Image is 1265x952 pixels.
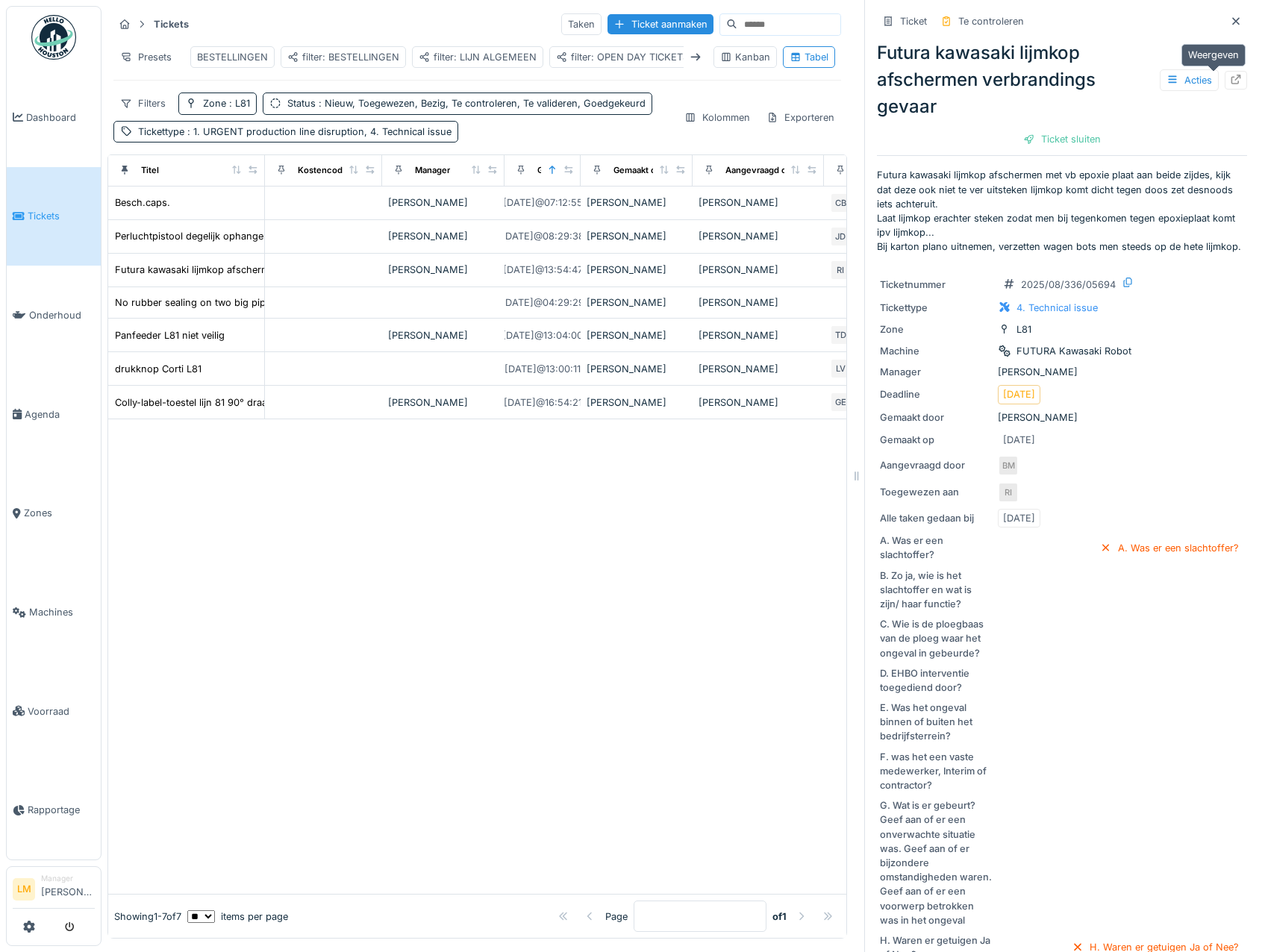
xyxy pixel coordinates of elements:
div: Tickettype [138,125,452,139]
div: Tabel [790,50,828,64]
img: Badge_color-CXgf-gQk.svg [31,15,76,60]
div: Kostencode [298,164,348,177]
div: F. was het een vaste medewerker, Interim of contractor? [880,750,992,793]
span: : L81 [226,98,250,109]
div: Gemaakt door [613,164,669,177]
div: [PERSON_NAME] [699,263,818,277]
span: Rapportage [28,803,95,817]
div: Machine [880,344,992,358]
div: [DATE] [1003,511,1035,525]
div: A. Was er een slachtoffer? [1118,541,1239,555]
div: Kolommen [678,107,757,128]
span: Machines [29,605,95,619]
a: LM Manager[PERSON_NAME] [13,873,95,909]
div: No rubber sealing on two big pipes from feeder to dosering [115,295,388,310]
div: [PERSON_NAME] [388,195,499,210]
div: BESTELLINGEN [197,50,268,64]
div: [PERSON_NAME] [880,410,1244,425]
div: C. Wie is de ploegbaas van de ploeg waar het ongeval in gebeurde? [880,617,992,660]
div: Alle taken gedaan bij [880,511,992,525]
a: Dashboard [7,68,101,167]
div: TD [830,325,851,345]
div: Page [605,909,628,924]
div: Weergeven [1181,44,1246,66]
div: [PERSON_NAME] [699,395,818,410]
div: JD [830,226,851,247]
li: LM [13,878,35,901]
a: Onderhoud [7,266,101,365]
div: BM [998,455,1019,476]
div: [DATE] @ 08:29:38 [502,229,584,243]
span: : 1. URGENT production line disruption, 4. Technical issue [184,126,452,137]
div: [DATE] @ 04:29:29 [502,295,584,310]
div: Aangevraagd door [725,164,800,177]
div: [DATE] @ 07:12:55 [503,195,583,210]
div: Te controleren [958,14,1024,28]
span: Dashboard [26,110,95,125]
div: Status [287,96,646,110]
div: B. Zo ja, wie is het slachtoffer en wat is zijn/ haar functie? [880,569,992,612]
span: Tickets [28,209,95,223]
div: Ticketnummer [880,278,992,292]
div: Acties [1160,69,1219,91]
div: Zone [880,322,992,336]
div: RI [998,482,1019,503]
div: Manager [880,365,992,379]
div: Filters [113,93,172,114]
div: LV [830,358,851,379]
div: Gemaakt op [537,164,585,177]
div: Taken [561,13,602,35]
div: [DATE] @ 13:54:47 [503,263,583,277]
span: Zones [24,506,95,520]
div: [PERSON_NAME] [587,263,687,277]
div: G. Wat is er gebeurt? Geef aan of er een onverwachte situatie was. Geef aan of er bijzondere omst... [880,798,992,927]
div: Titel [141,164,159,177]
div: [PERSON_NAME] [699,229,818,243]
div: Ticket sluiten [1017,129,1107,149]
span: Voorraad [28,704,95,718]
p: Futura kawasaki lijmkop afschermen met vb epoxie plaat aan beide zijdes, kijk dat deze ook niet t... [877,168,1247,254]
div: [PERSON_NAME] [699,295,818,310]
div: Toegewezen aan [880,485,992,499]
a: Zones [7,464,101,563]
div: Futura kawasaki lijmkop afschermen verbrandings gevaar [877,40,1247,120]
div: [PERSON_NAME] [699,195,818,210]
div: [PERSON_NAME] [699,362,818,376]
div: Manager [415,164,450,177]
div: [DATE] [1003,433,1035,447]
div: CB [830,192,851,213]
div: [PERSON_NAME] [587,195,687,210]
div: 2025/08/336/05694 [1021,278,1116,292]
div: Tickettype [880,301,992,315]
div: E. Was het ongeval binnen of buiten het bedrijfsterrein? [880,701,992,744]
div: Panfeeder L81 niet veilig [115,328,225,342]
div: Deadline [880,387,992,401]
div: [DATE] [1003,387,1035,401]
span: Agenda [25,407,95,422]
div: Perluchtpistool degelijk ophangen L81/82 [115,229,303,243]
div: Kanban [720,50,770,64]
strong: of 1 [772,909,787,924]
li: [PERSON_NAME] [41,873,95,905]
div: [PERSON_NAME] [587,328,687,342]
span: : Nieuw, Toegewezen, Bezig, Te controleren, Te valideren, Goedgekeurd [316,98,646,109]
div: Zone [203,96,250,110]
a: Voorraad [7,662,101,761]
div: [PERSON_NAME] [388,328,499,342]
div: 4. Technical issue [1016,301,1098,315]
div: D. EHBO interventie toegediend door? [880,666,992,695]
div: items per page [187,909,288,924]
div: FUTURA Kawasaki Robot [1016,344,1131,358]
div: [PERSON_NAME] [587,395,687,410]
div: Gemaakt op [880,433,992,447]
div: drukknop Corti L81 [115,362,202,376]
div: Colly-label-toestel lijn 81 90° draaien [115,395,281,410]
div: [PERSON_NAME] [587,362,687,376]
div: Gemaakt door [880,410,992,425]
div: [PERSON_NAME] [388,395,499,410]
div: [PERSON_NAME] [388,263,499,277]
div: Ticket [900,14,927,28]
div: [PERSON_NAME] [699,328,818,342]
div: Exporteren [760,107,841,128]
span: Onderhoud [29,308,95,322]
